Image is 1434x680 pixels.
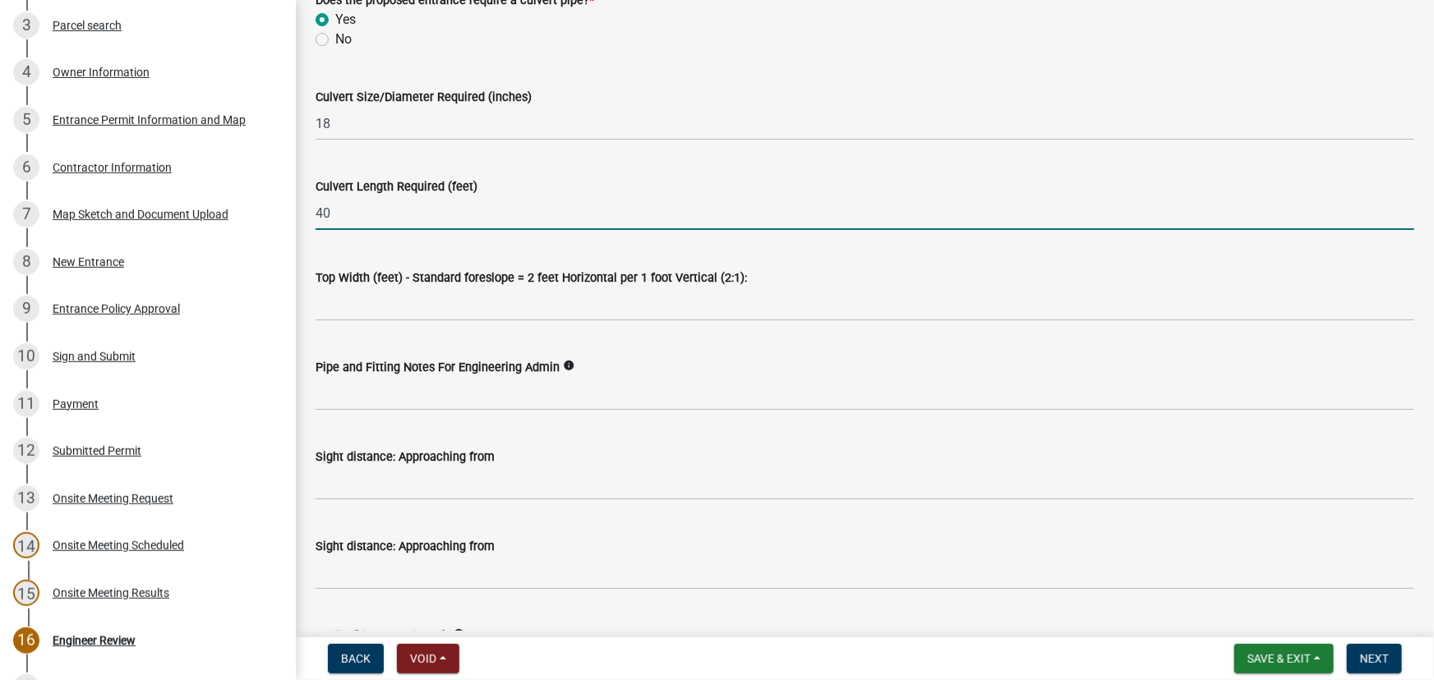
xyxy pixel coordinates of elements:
label: Pipe and Fitting Notes For Engineering Admin [316,362,560,374]
div: Entrance Permit Information and Map [53,114,246,126]
i: info [563,360,574,371]
div: 4 [13,59,39,85]
div: 15 [13,580,39,606]
label: Sight distance: Approaching from [316,541,495,553]
div: 13 [13,485,39,512]
div: 7 [13,201,39,227]
div: Owner Information [53,67,150,78]
div: 8 [13,249,39,275]
div: 9 [13,296,39,322]
div: 6 [13,154,39,181]
div: Map Sketch and Document Upload [53,209,228,220]
label: Culvert Size/Diameter Required (inches) [316,92,532,103]
label: No [335,30,352,49]
span: Save & Exit [1247,652,1311,665]
div: Payment [53,398,99,410]
span: Void [410,652,436,665]
div: 3 [13,12,39,39]
div: Onsite Meeting Results [53,587,169,599]
div: Sign and Submit [53,351,136,362]
div: Entrance Policy Approval [53,303,180,315]
div: 11 [13,391,39,417]
div: 14 [13,532,39,558]
i: info [453,628,464,640]
span: Back [341,652,371,665]
label: Top Width (feet) - Standard foreslope = 2 feet Horizontal per 1 foot Vertical (2:1): [316,273,747,284]
div: Parcel search [53,20,122,31]
button: Save & Exit [1234,644,1334,673]
div: 10 [13,343,39,370]
div: 12 [13,438,39,464]
div: Onsite Meeting Request [53,493,173,504]
label: Culvert Length Required (feet) [316,181,477,193]
div: Submitted Permit [53,445,141,457]
div: Onsite Meeting Scheduled [53,540,184,551]
span: Next [1360,652,1389,665]
div: New Entrance [53,256,124,268]
label: Sight distance: Approaching from [316,452,495,463]
button: Back [328,644,384,673]
div: 5 [13,107,39,133]
div: Engineer Review [53,635,136,646]
div: 16 [13,627,39,654]
div: Contractor Information [53,162,172,173]
button: Next [1347,644,1402,673]
label: Yes [335,10,356,30]
button: Void [397,644,459,673]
